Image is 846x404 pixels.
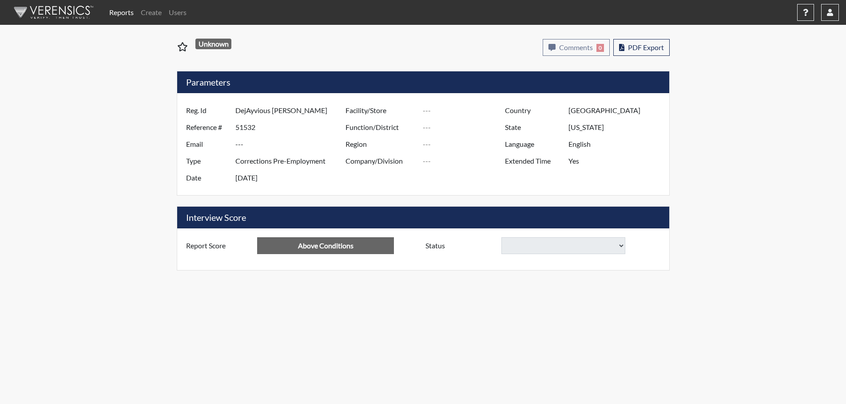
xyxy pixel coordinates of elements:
a: Users [165,4,190,21]
label: Facility/Store [339,102,423,119]
input: --- [423,153,507,169]
span: 0 [596,44,604,52]
div: Document a decision to hire or decline a candiate [419,237,667,254]
input: --- [423,119,507,136]
label: Country [498,102,568,119]
label: Reference # [179,119,235,136]
input: --- [423,136,507,153]
label: Region [339,136,423,153]
label: Type [179,153,235,169]
a: Create [137,4,165,21]
button: Comments0 [543,39,610,56]
label: State [498,119,568,136]
label: Date [179,169,235,186]
input: --- [235,136,348,153]
input: --- [235,153,348,169]
label: Reg. Id [179,102,235,119]
label: Email [179,136,235,153]
h5: Interview Score [177,207,669,228]
button: PDF Export [613,39,670,56]
label: Company/Division [339,153,423,169]
span: PDF Export [628,43,664,51]
input: --- [235,119,348,136]
input: --- [235,169,348,186]
input: --- [568,102,667,119]
a: Reports [106,4,137,21]
label: Status [419,237,501,254]
label: Extended Time [498,153,568,169]
span: Unknown [195,39,231,49]
label: Report Score [179,237,258,254]
span: Comments [559,43,593,51]
input: --- [423,102,507,119]
input: --- [568,136,667,153]
input: --- [568,153,667,169]
label: Language [498,136,568,153]
label: Function/District [339,119,423,136]
input: --- [257,237,394,254]
input: --- [235,102,348,119]
h5: Parameters [177,71,669,93]
input: --- [568,119,667,136]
